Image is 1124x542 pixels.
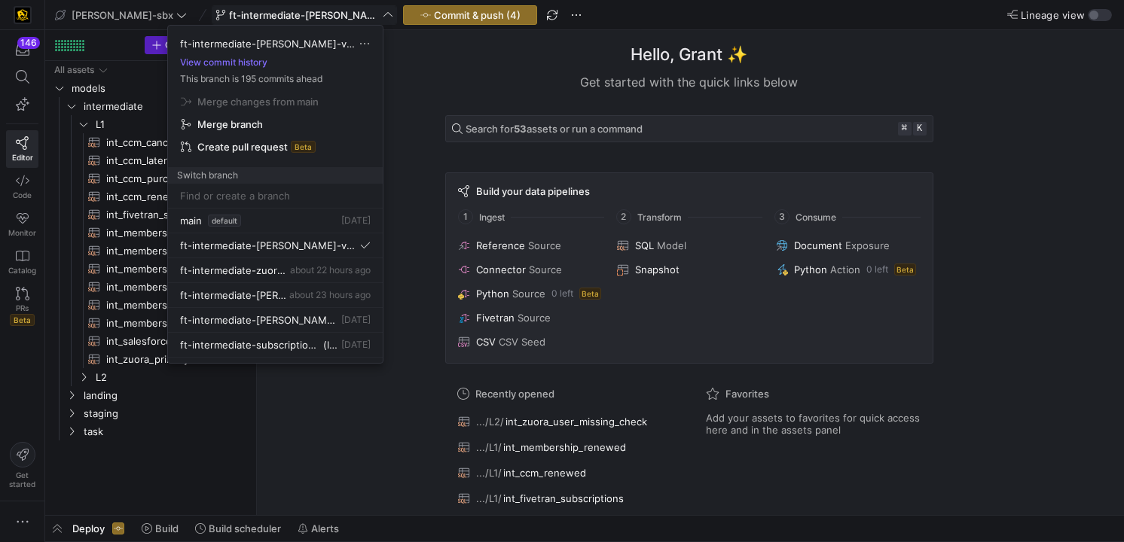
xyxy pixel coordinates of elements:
span: (local) [323,339,338,351]
span: [DATE] [341,215,371,226]
button: Merge branch [174,113,377,135]
span: about 22 hours ago [290,264,371,276]
span: ft-intermediate-[PERSON_NAME]-vs-sf-08112025 [180,289,286,301]
input: Find or create a branch [180,190,371,202]
span: [DATE] [341,339,371,350]
p: This branch is 195 commits ahead [168,74,383,84]
span: about 23 hours ago [289,289,371,300]
span: ft-intermediate-[PERSON_NAME]-08042025 [180,314,338,326]
span: default [208,215,241,227]
span: ft-intermediate-[PERSON_NAME]-vs-zuora-08112025 [180,239,357,251]
span: Beta [291,141,316,153]
button: Create pull requestBeta [174,135,377,158]
span: [DATE] [341,314,371,325]
button: View commit history [168,57,279,68]
span: main [180,215,202,227]
span: ft-intermediate-subscriptions-postgres-[PERSON_NAME]-joined-view [180,339,320,351]
span: Merge branch [197,118,263,130]
span: ft-intermediate-[PERSON_NAME]-vs-zuora-08112025 [180,38,359,50]
span: ft-intermediate-zuora-vs-salesforce-08052025 [180,264,287,276]
span: Create pull request [197,141,288,153]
